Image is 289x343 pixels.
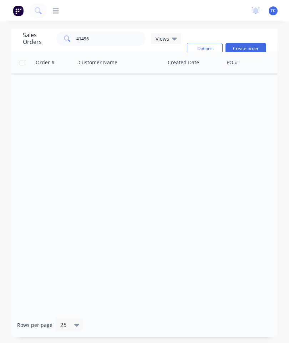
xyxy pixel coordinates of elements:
div: PO # [227,59,238,66]
img: Factory [13,5,24,16]
button: Options [187,43,223,54]
span: TC [270,8,276,14]
button: Create order [225,43,266,54]
input: Search... [76,31,146,46]
div: Order # [36,59,55,66]
span: Rows per page [17,322,52,329]
span: Views [156,35,169,43]
h1: Sales Orders [23,32,51,45]
div: Created Date [168,59,199,66]
div: Customer Name [78,59,117,66]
